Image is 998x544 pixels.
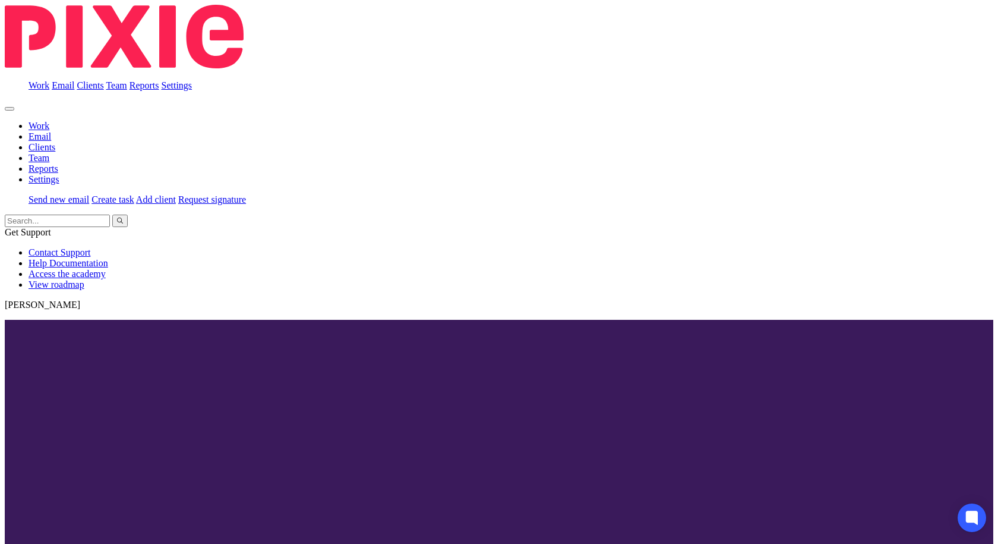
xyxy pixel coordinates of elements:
a: Email [52,80,74,90]
a: Create task [91,194,134,205]
a: Access the academy [29,269,106,279]
a: Email [29,131,51,141]
p: [PERSON_NAME] [5,300,993,310]
a: Team [106,80,127,90]
a: View roadmap [29,279,84,290]
a: Work [29,80,49,90]
a: Send new email [29,194,89,205]
a: Team [29,153,49,163]
a: Settings [29,174,59,184]
a: Reports [29,163,58,174]
a: Clients [77,80,103,90]
input: Search [5,215,110,227]
a: Reports [130,80,159,90]
a: Work [29,121,49,131]
img: Pixie [5,5,244,68]
a: Contact Support [29,247,90,257]
span: Get Support [5,227,51,237]
a: Help Documentation [29,258,108,268]
a: Add client [136,194,176,205]
a: Request signature [178,194,246,205]
button: Search [112,215,128,227]
a: Clients [29,142,55,152]
a: Settings [162,80,192,90]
